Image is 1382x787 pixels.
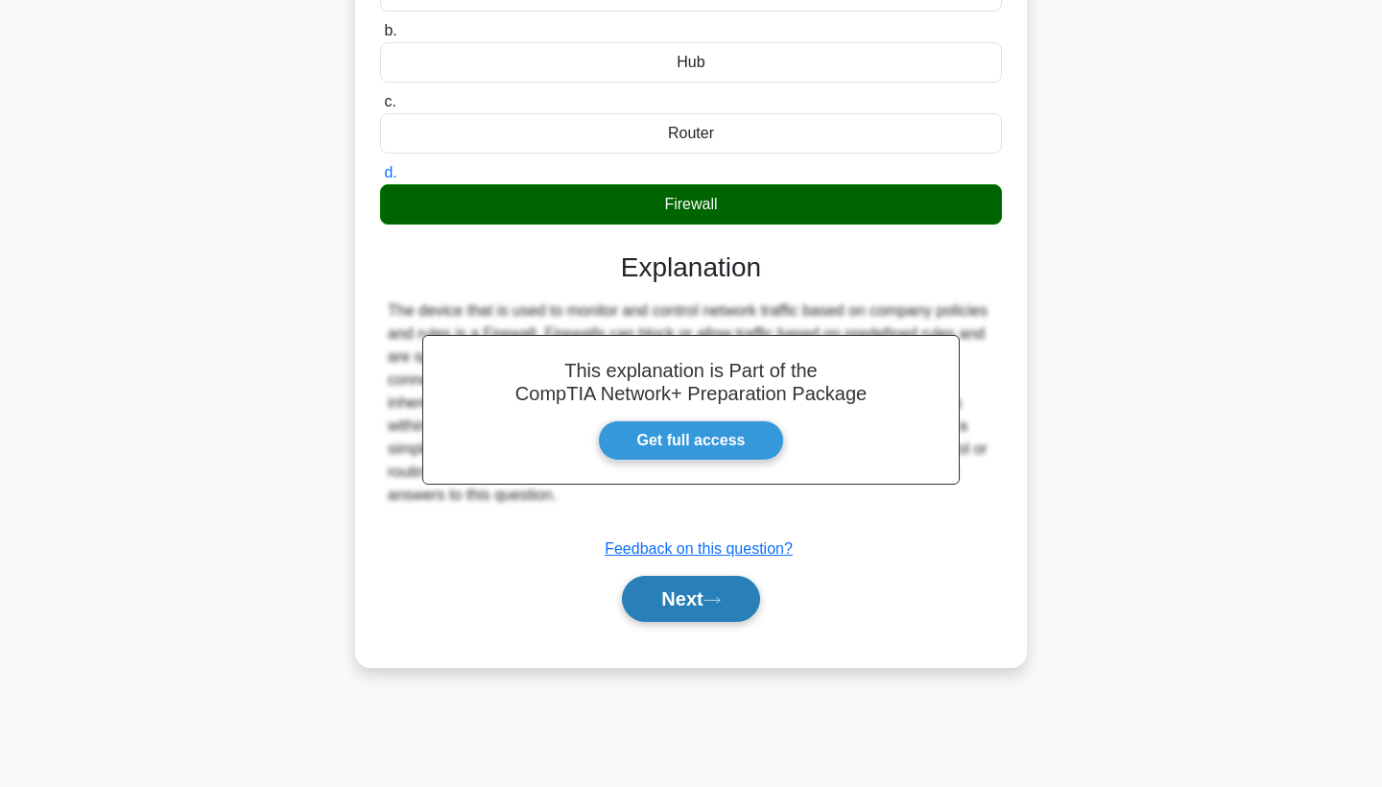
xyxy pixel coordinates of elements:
a: Get full access [598,420,785,461]
span: b. [384,22,396,38]
h3: Explanation [392,251,990,284]
button: Next [622,576,759,622]
span: c. [384,93,395,109]
div: The device that is used to monitor and control network traffic based on company policies and rule... [388,299,994,507]
div: Firewall [380,184,1002,225]
span: d. [384,164,396,180]
a: Feedback on this question? [605,540,793,557]
div: Hub [380,42,1002,83]
div: Router [380,113,1002,154]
